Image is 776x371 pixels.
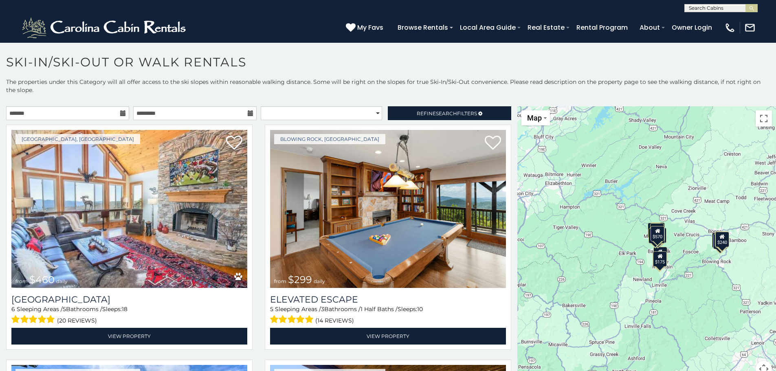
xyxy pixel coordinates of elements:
[270,130,506,288] a: Elevated Escape from $299 daily
[521,110,550,125] button: Change map style
[346,22,385,33] a: My Favs
[715,231,729,247] div: $175
[321,305,324,313] span: 3
[572,20,632,35] a: Rental Program
[714,234,728,249] div: $185
[270,305,506,326] div: Sleeping Areas / Bathrooms / Sleeps:
[744,22,756,33] img: mail-regular-white.png
[653,251,667,267] div: $175
[485,135,501,152] a: Add to favorites
[653,251,666,267] div: $155
[15,134,140,144] a: [GEOGRAPHIC_DATA], [GEOGRAPHIC_DATA]
[523,20,569,35] a: Real Estate
[29,274,55,285] span: $460
[756,110,772,127] button: Toggle fullscreen view
[650,223,664,238] div: $165
[274,278,286,284] span: from
[724,22,736,33] img: phone-regular-white.png
[11,294,247,305] a: [GEOGRAPHIC_DATA]
[314,278,325,284] span: daily
[274,134,385,144] a: Blowing Rock, [GEOGRAPHIC_DATA]
[653,246,667,262] div: $190
[648,228,662,244] div: $475
[648,222,662,238] div: $395
[270,328,506,345] a: View Property
[11,305,15,313] span: 6
[715,232,729,248] div: $145
[288,274,312,285] span: $299
[417,110,477,116] span: Refine Filters
[270,130,506,288] img: Elevated Escape
[20,15,189,40] img: White-1-2.png
[57,315,97,326] span: (20 reviews)
[715,231,729,247] div: $240
[270,305,273,313] span: 5
[226,135,242,152] a: Add to favorites
[11,130,247,288] a: Mile High Lodge from $460 daily
[361,305,398,313] span: 1 Half Baths /
[15,278,28,284] span: from
[122,305,128,313] span: 18
[388,106,511,120] a: RefineSearchFilters
[357,22,383,33] span: My Favs
[417,305,423,313] span: 10
[651,222,665,237] div: $115
[456,20,520,35] a: Local Area Guide
[712,233,726,248] div: $180
[11,305,247,326] div: Sleeping Areas / Bathrooms / Sleeps:
[668,20,716,35] a: Owner Login
[393,20,452,35] a: Browse Rentals
[527,114,542,122] span: Map
[11,294,247,305] h3: Mile High Lodge
[56,278,68,284] span: daily
[11,328,247,345] a: View Property
[436,110,457,116] span: Search
[315,315,354,326] span: (14 reviews)
[63,305,66,313] span: 5
[270,294,506,305] a: Elevated Escape
[635,20,664,35] a: About
[11,130,247,288] img: Mile High Lodge
[651,226,665,241] div: $570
